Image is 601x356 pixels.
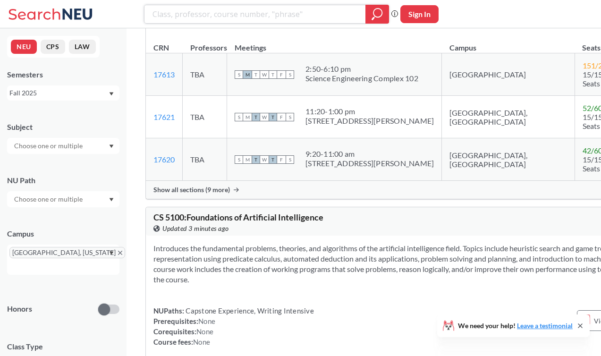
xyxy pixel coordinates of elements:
[252,70,260,79] span: T
[243,113,252,121] span: M
[286,70,294,79] span: S
[235,70,243,79] span: S
[153,186,230,194] span: Show all sections (9 more)
[252,113,260,121] span: T
[196,327,213,336] span: None
[152,6,359,22] input: Class, professor, course number, "phrase"
[153,112,175,121] a: 17621
[7,122,119,132] div: Subject
[7,229,119,239] div: Campus
[11,40,37,54] button: NEU
[305,107,434,116] div: 11:20 - 1:00 pm
[277,113,286,121] span: F
[9,247,125,258] span: [GEOGRAPHIC_DATA], [US_STATE]X to remove pill
[109,92,114,96] svg: Dropdown arrow
[184,306,314,315] span: Capstone Experience, Writing Intensive
[442,138,575,181] td: [GEOGRAPHIC_DATA], [GEOGRAPHIC_DATA]
[372,8,383,21] svg: magnifying glass
[400,5,439,23] button: Sign In
[305,149,434,159] div: 9:20 - 11:00 am
[41,40,65,54] button: CPS
[109,198,114,202] svg: Dropdown arrow
[305,74,418,83] div: Science Engineering Complex 102
[9,140,89,152] input: Choose one or multiple
[517,322,573,330] a: Leave a testimonial
[198,317,215,325] span: None
[305,64,418,74] div: 2:50 - 6:10 pm
[153,70,175,79] a: 17613
[7,138,119,154] div: Dropdown arrow
[260,113,269,121] span: W
[109,251,114,255] svg: Dropdown arrow
[9,88,108,98] div: Fall 2025
[183,138,227,181] td: TBA
[235,155,243,164] span: S
[235,113,243,121] span: S
[7,69,119,80] div: Semesters
[7,191,119,207] div: Dropdown arrow
[9,194,89,205] input: Choose one or multiple
[118,251,122,255] svg: X to remove pill
[286,113,294,121] span: S
[183,96,227,138] td: TBA
[69,40,96,54] button: LAW
[305,159,434,168] div: [STREET_ADDRESS][PERSON_NAME]
[458,322,573,329] span: We need your help!
[153,212,323,222] span: CS 5100 : Foundations of Artificial Intelligence
[7,304,32,314] p: Honors
[286,155,294,164] span: S
[243,70,252,79] span: M
[7,245,119,275] div: [GEOGRAPHIC_DATA], [US_STATE]X to remove pillDropdown arrow
[193,338,210,346] span: None
[442,53,575,96] td: [GEOGRAPHIC_DATA]
[260,70,269,79] span: W
[227,33,442,53] th: Meetings
[153,305,314,347] div: NUPaths: Prerequisites: Corequisites: Course fees:
[277,70,286,79] span: F
[183,53,227,96] td: TBA
[269,155,277,164] span: T
[109,144,114,148] svg: Dropdown arrow
[252,155,260,164] span: T
[442,96,575,138] td: [GEOGRAPHIC_DATA], [GEOGRAPHIC_DATA]
[183,33,227,53] th: Professors
[260,155,269,164] span: W
[153,42,169,53] div: CRN
[269,113,277,121] span: T
[305,116,434,126] div: [STREET_ADDRESS][PERSON_NAME]
[7,341,119,352] span: Class Type
[153,155,175,164] a: 17620
[269,70,277,79] span: T
[7,85,119,101] div: Fall 2025Dropdown arrow
[442,33,575,53] th: Campus
[277,155,286,164] span: F
[365,5,389,24] div: magnifying glass
[7,175,119,186] div: NU Path
[162,223,229,234] span: Updated 3 minutes ago
[243,155,252,164] span: M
